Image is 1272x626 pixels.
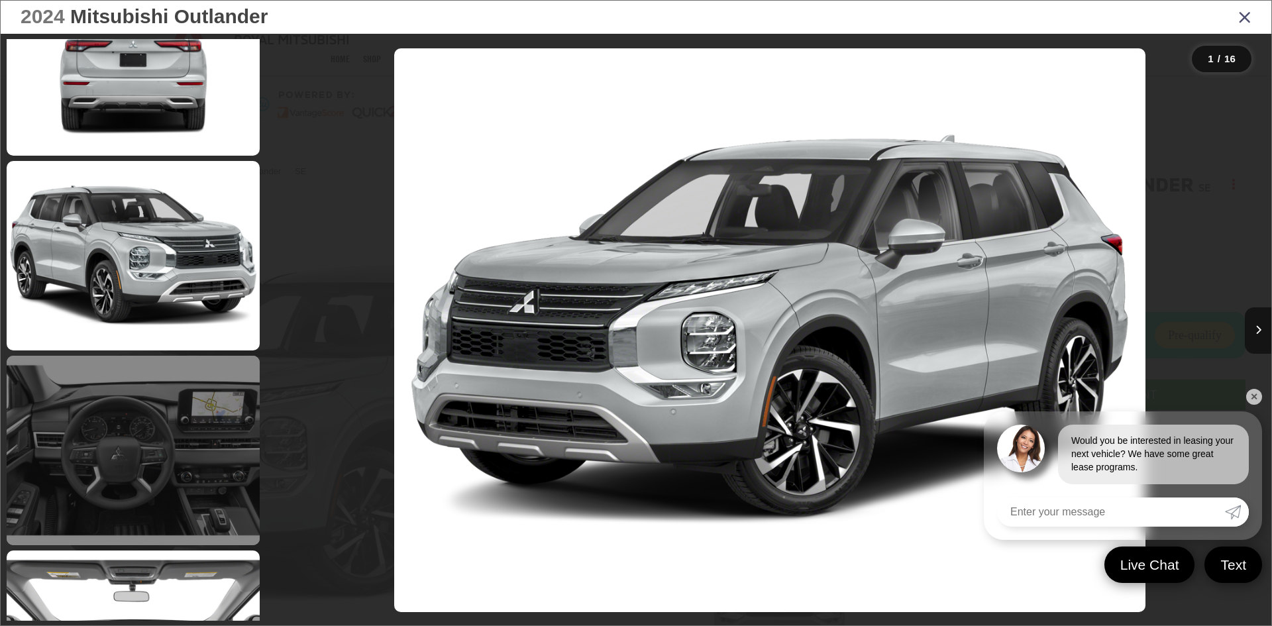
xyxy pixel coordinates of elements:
span: Text [1214,556,1253,574]
a: Submit [1225,497,1249,527]
span: 16 [1224,53,1236,64]
span: Live Chat [1114,556,1186,574]
div: 2024 Mitsubishi Outlander SE 0 [268,48,1271,612]
img: 2024 Mitsubishi Outlander SE [4,159,262,352]
input: Enter your message [997,497,1225,527]
i: Close gallery [1238,8,1251,25]
a: Live Chat [1104,547,1195,583]
span: Mitsubishi Outlander [70,5,268,27]
button: Next image [1245,307,1271,354]
a: Text [1204,547,1262,583]
div: Would you be interested in leasing your next vehicle? We have some great lease programs. [1058,425,1249,484]
span: 2024 [21,5,65,27]
img: 2024 Mitsubishi Outlander SE [394,48,1145,612]
span: 1 [1208,53,1213,64]
img: Agent profile photo [997,425,1045,472]
span: / [1216,54,1222,64]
